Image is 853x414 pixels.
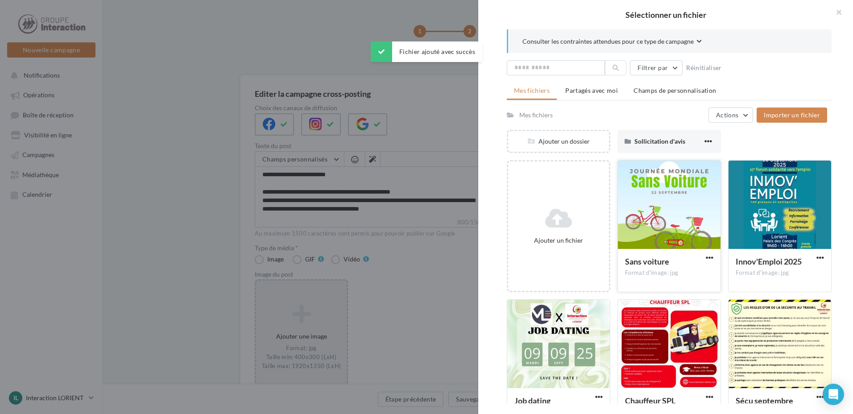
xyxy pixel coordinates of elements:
[736,396,793,406] span: Sécu septembre
[493,11,839,19] h2: Sélectionner un fichier
[522,37,702,48] button: Consulter les contraintes attendues pour ce type de campagne
[514,396,551,406] span: Job dating
[736,269,824,277] div: Format d'image: jpg
[757,108,827,123] button: Importer un fichier
[630,60,683,75] button: Filtrer par
[625,257,669,266] span: Sans voiture
[522,37,694,46] span: Consulter les contraintes attendues pour ce type de campagne
[625,269,713,277] div: Format d'image: jpg
[514,87,550,94] span: Mes fichiers
[519,111,553,120] div: Mes fichiers
[371,41,482,62] div: Fichier ajouté avec succès
[716,111,738,119] span: Actions
[634,137,685,145] span: Sollicitation d'avis
[823,384,844,405] div: Open Intercom Messenger
[683,62,725,73] button: Réinitialiser
[708,108,753,123] button: Actions
[736,257,802,266] span: Innov'Emploi 2025
[565,87,618,94] span: Partagés avec moi
[764,111,820,119] span: Importer un fichier
[625,396,675,406] span: Chauffeur SPL
[508,137,609,146] div: Ajouter un dossier
[634,87,716,94] span: Champs de personnalisation
[512,236,605,245] div: Ajouter un fichier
